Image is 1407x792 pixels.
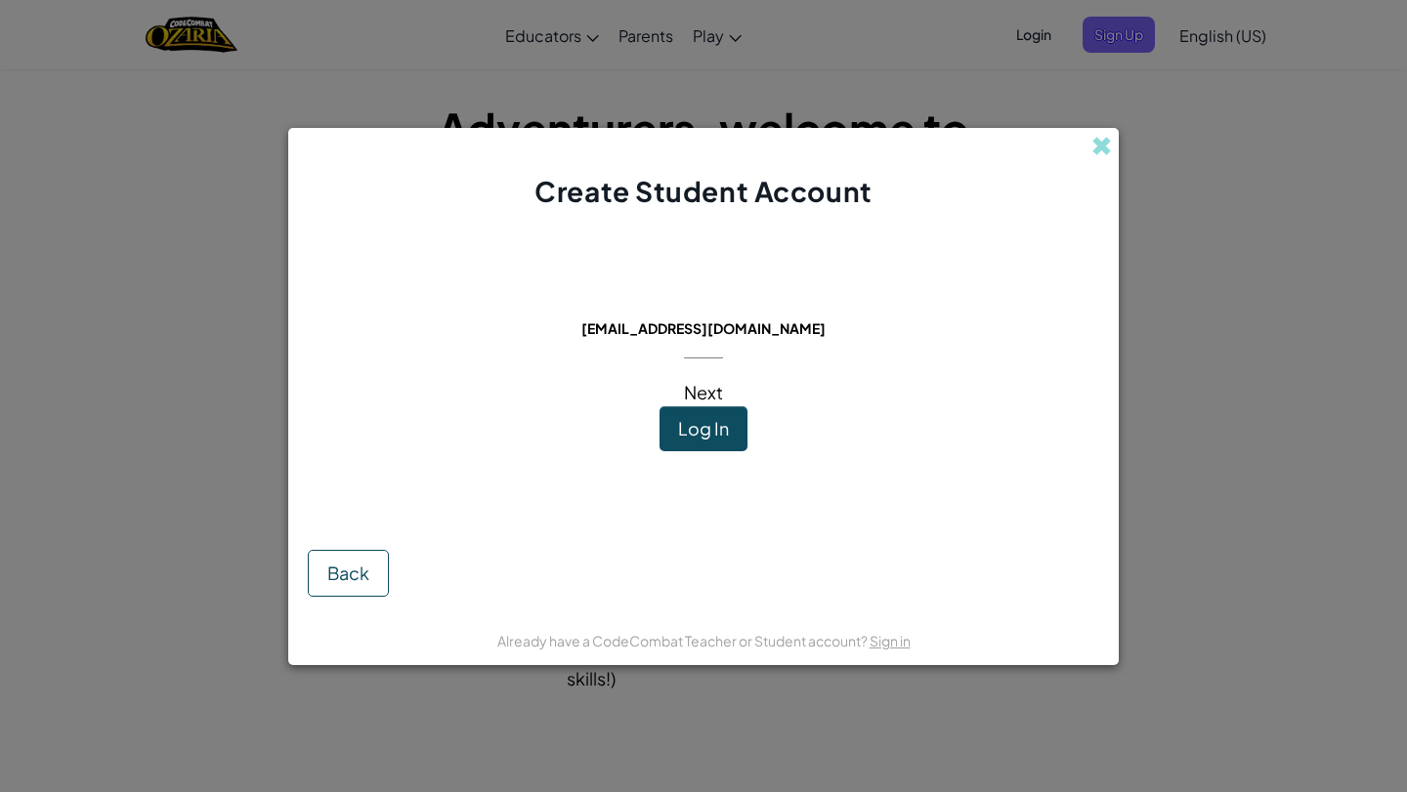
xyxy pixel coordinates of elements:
span: [EMAIL_ADDRESS][DOMAIN_NAME] [581,319,826,337]
a: Sign in [870,632,911,649]
span: Log In [678,417,729,439]
span: Next [684,381,723,403]
button: Back [308,550,389,597]
span: Create Student Account [534,174,872,208]
span: Back [327,562,369,584]
span: This email is already in use: [566,292,842,314]
button: Log In [660,406,747,451]
span: Already have a CodeCombat Teacher or Student account? [497,632,870,649]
